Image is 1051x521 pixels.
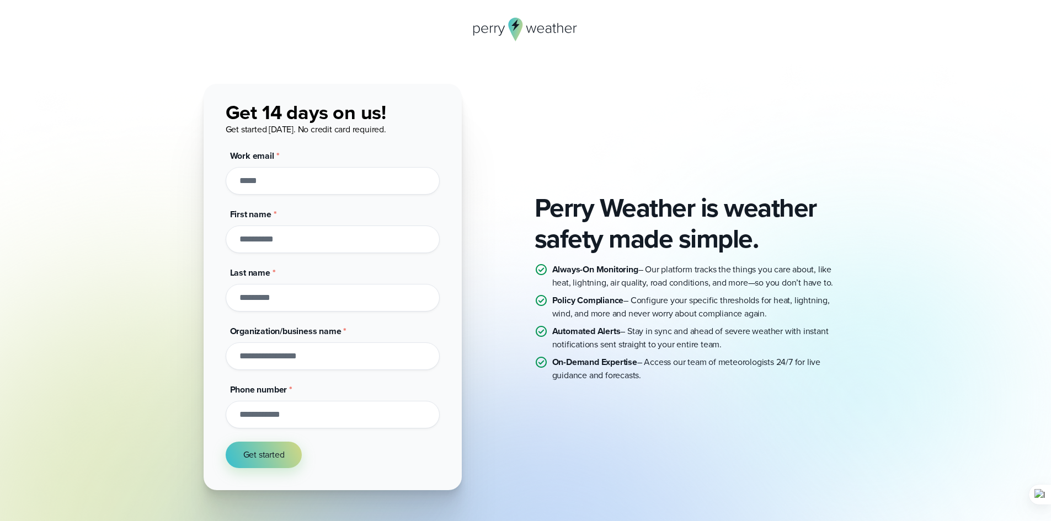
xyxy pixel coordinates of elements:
button: Get started [226,442,302,468]
strong: On-Demand Expertise [552,356,637,368]
span: Phone number [230,383,287,396]
strong: Policy Compliance [552,294,624,307]
span: Last name [230,266,270,279]
p: – Our platform tracks the things you care about, like heat, lightning, air quality, road conditio... [552,263,848,289]
span: Get started [DATE]. No credit card required. [226,123,386,136]
strong: Always-On Monitoring [552,263,638,276]
p: – Stay in sync and ahead of severe weather with instant notifications sent straight to your entir... [552,325,848,351]
span: First name [230,208,271,221]
span: Organization/business name [230,325,342,337]
span: Get 14 days on us! [226,98,386,127]
h2: Perry Weather is weather safety made simple. [535,192,848,254]
p: – Configure your specific thresholds for heat, lightning, wind, and more and never worry about co... [552,294,848,320]
span: Work email [230,149,274,162]
p: – Access our team of meteorologists 24/7 for live guidance and forecasts. [552,356,848,382]
span: Get started [243,448,285,461]
strong: Automated Alerts [552,325,621,337]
